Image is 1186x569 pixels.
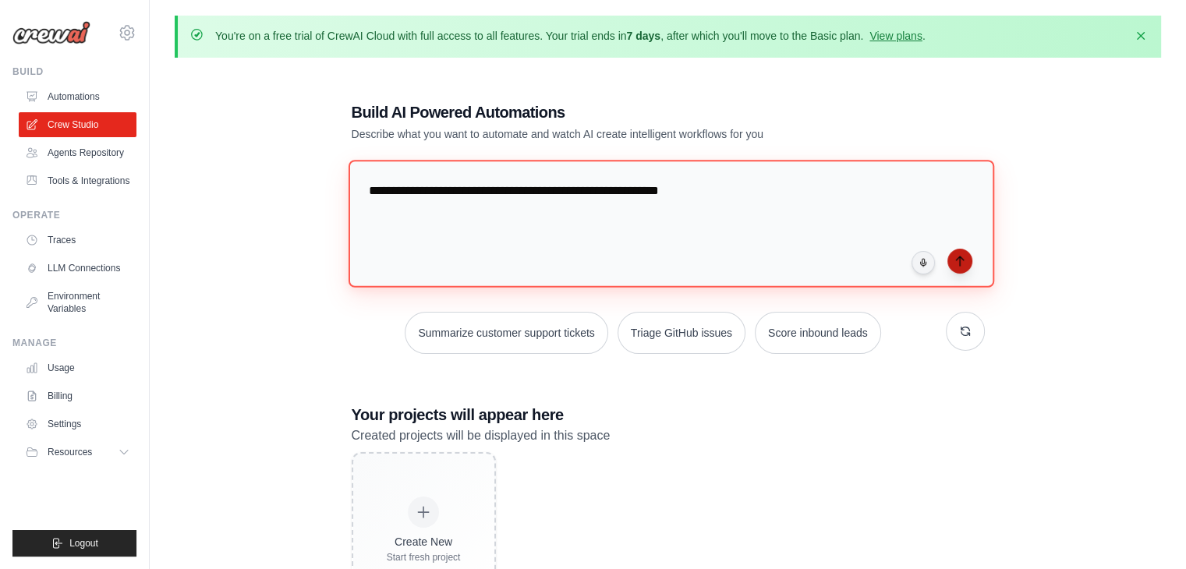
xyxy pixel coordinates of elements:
a: Tools & Integrations [19,168,136,193]
span: Logout [69,537,98,550]
a: Crew Studio [19,112,136,137]
div: Operate [12,209,136,221]
button: Score inbound leads [755,312,881,354]
a: View plans [869,30,922,42]
button: Resources [19,440,136,465]
span: Resources [48,446,92,458]
a: Traces [19,228,136,253]
button: Triage GitHub issues [618,312,745,354]
div: Create New [387,534,461,550]
button: Logout [12,530,136,557]
p: Created projects will be displayed in this space [352,426,985,446]
img: Logo [12,21,90,44]
a: Settings [19,412,136,436]
button: Click to speak your automation idea [912,251,935,274]
div: Manage [12,337,136,349]
h3: Your projects will appear here [352,404,985,426]
a: Usage [19,355,136,380]
strong: 7 days [626,30,660,42]
a: LLM Connections [19,256,136,281]
button: Summarize customer support tickets [405,312,607,354]
p: Describe what you want to automate and watch AI create intelligent workflows for you [352,126,876,142]
h1: Build AI Powered Automations [352,101,876,123]
a: Billing [19,383,136,408]
button: Get new suggestions [946,312,985,351]
div: Build [12,65,136,78]
div: Start fresh project [387,551,461,564]
a: Environment Variables [19,284,136,321]
a: Automations [19,84,136,109]
a: Agents Repository [19,140,136,165]
p: You're on a free trial of CrewAI Cloud with full access to all features. Your trial ends in , aft... [215,28,926,44]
